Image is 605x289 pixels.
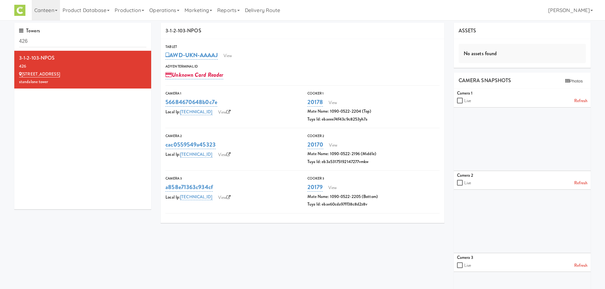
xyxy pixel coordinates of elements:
[307,193,440,201] div: Mate Name: 1090-0522-2205 (Bottom)
[307,90,440,97] div: Cooker 1
[220,51,235,61] a: View
[459,27,476,34] span: ASSETS
[14,51,151,89] li: 3-1-2-103-NPOS426 [STREET_ADDRESS]standalone tower
[574,179,588,187] a: Refresh
[165,44,440,50] div: Tablet
[165,140,216,149] a: cac0559549a45323
[307,200,440,208] div: Tuya Id: ebae60cda97ff38c8d2z8v
[165,108,298,117] div: Local Ip:
[165,133,298,139] div: Camera 2
[459,44,586,63] div: No assets found
[180,194,212,200] a: [TECHNICAL_ID]
[307,140,324,149] a: 20170
[19,36,146,47] input: Search towers
[19,71,60,77] a: [STREET_ADDRESS]
[457,89,588,97] div: Camera 1
[180,109,212,115] a: [TECHNICAL_ID]
[574,262,588,270] a: Refresh
[464,262,471,270] label: Live
[459,77,511,84] span: CAMERA SNAPSHOTS
[165,98,217,107] a: 56684670648b0c7e
[19,27,40,34] span: Towers
[464,179,471,187] label: Live
[326,141,340,150] a: View
[215,108,234,117] a: View
[165,70,223,79] a: Unknown Card Reader
[165,63,440,70] div: Adyen Terminal Id
[19,78,146,86] div: standalone tower
[307,175,440,182] div: Cooker 3
[464,97,471,105] label: Live
[562,76,586,86] button: Photos
[19,53,146,63] div: 3-1-2-103-NPOS
[165,51,218,60] a: AWD-UKN-AAAAJ
[457,254,588,262] div: Camera 3
[14,5,25,16] img: Micromart
[325,183,340,193] a: View
[165,193,298,202] div: Local Ip:
[307,158,440,166] div: Tuya Id: eb3a53175192147277vmkw
[165,150,298,160] div: Local Ip:
[307,133,440,139] div: Cooker 2
[307,183,323,192] a: 20179
[307,150,440,158] div: Mate Name: 1090-0522-2196 (Middle)
[457,172,588,180] div: Camera 2
[161,23,444,39] div: 3-1-2-103-NPOS
[165,90,298,97] div: Camera 1
[215,193,234,202] a: View
[574,97,588,105] a: Refresh
[307,98,323,107] a: 20178
[307,108,440,115] div: Mate Name: 1090-0522-2204 (Top)
[165,175,298,182] div: Camera 3
[180,151,212,158] a: [TECHNICAL_ID]
[19,62,146,70] div: 426
[165,183,213,192] a: a858e71363c934cf
[326,98,340,108] a: View
[215,150,234,160] a: View
[307,115,440,123] div: Tuya Id: ebaeee74f43c9c8253yh7a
